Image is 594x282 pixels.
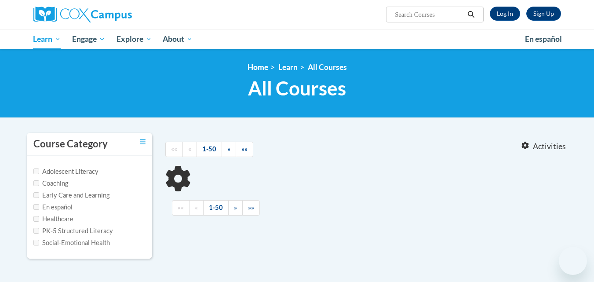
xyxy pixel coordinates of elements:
[278,62,298,72] a: Learn
[178,204,184,211] span: ««
[533,142,566,151] span: Activities
[33,180,39,186] input: Checkbox for Options
[234,204,237,211] span: »
[203,200,229,216] a: 1-50
[33,7,200,22] a: Cox Campus
[117,34,152,44] span: Explore
[242,200,260,216] a: End
[227,145,230,153] span: »
[33,137,108,151] h3: Course Category
[559,247,587,275] iframe: Button to launch messaging window
[197,142,222,157] a: 1-50
[394,9,464,20] input: Search Courses
[33,240,39,245] input: Checkbox for Options
[195,204,198,211] span: «
[33,214,73,224] label: Healthcare
[33,216,39,222] input: Checkbox for Options
[526,7,561,21] a: Register
[33,238,110,248] label: Social-Emotional Health
[236,142,253,157] a: End
[33,190,109,200] label: Early Care and Learning
[519,30,568,48] a: En español
[308,62,347,72] a: All Courses
[248,62,268,72] a: Home
[182,142,197,157] a: Previous
[248,77,346,100] span: All Courses
[188,145,191,153] span: «
[140,137,146,147] a: Toggle collapse
[228,200,243,216] a: Next
[171,145,177,153] span: ««
[33,168,39,174] input: Checkbox for Options
[33,228,39,234] input: Checkbox for Options
[525,34,562,44] span: En español
[111,29,157,49] a: Explore
[28,29,67,49] a: Learn
[72,34,105,44] span: Engage
[33,202,73,212] label: En español
[33,204,39,210] input: Checkbox for Options
[464,9,477,20] button: Search
[241,145,248,153] span: »»
[33,192,39,198] input: Checkbox for Options
[490,7,520,21] a: Log In
[33,226,113,236] label: PK-5 Structured Literacy
[222,142,236,157] a: Next
[189,200,204,216] a: Previous
[33,167,98,176] label: Adolescent Literacy
[66,29,111,49] a: Engage
[165,142,183,157] a: Begining
[20,29,574,49] div: Main menu
[33,34,61,44] span: Learn
[157,29,198,49] a: About
[33,179,68,188] label: Coaching
[33,7,132,22] img: Cox Campus
[163,34,193,44] span: About
[172,200,189,216] a: Begining
[248,204,254,211] span: »»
